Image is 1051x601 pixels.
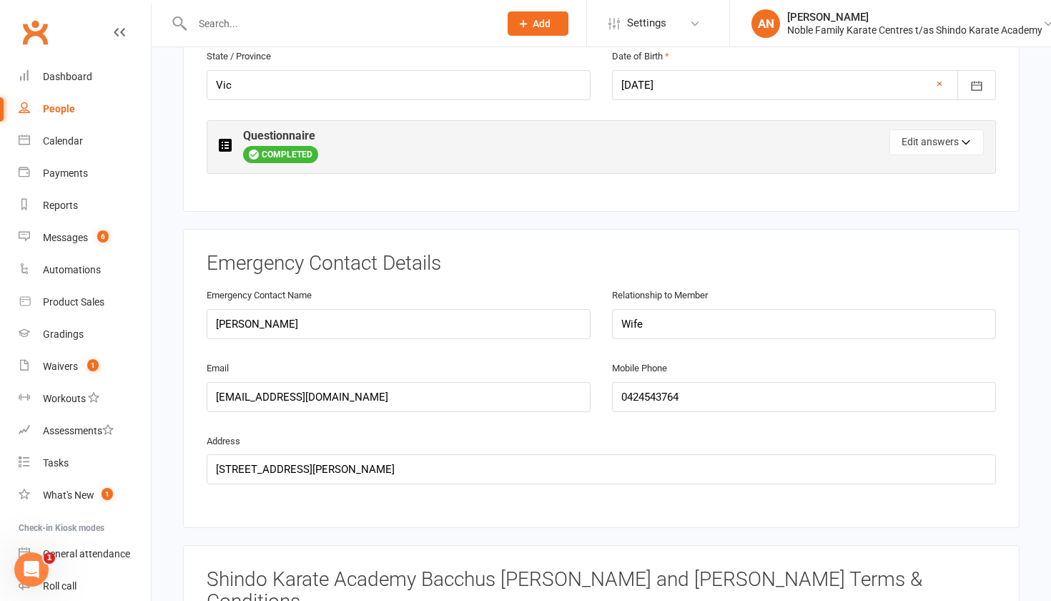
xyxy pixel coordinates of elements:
div: Workouts [43,393,86,404]
a: Dashboard [19,61,151,93]
span: Add [533,18,551,29]
a: Calendar [19,125,151,157]
label: Date of Birth [612,49,669,64]
label: Address [207,434,240,449]
a: What's New1 [19,479,151,512]
a: Gradings [19,318,151,351]
span: COMPLETED [243,146,318,163]
label: Relationship to Member [612,288,708,303]
div: [PERSON_NAME] [787,11,1042,24]
a: Clubworx [17,14,53,50]
div: Assessments [43,425,114,436]
span: 1 [44,552,55,564]
a: Tasks [19,447,151,479]
div: Calendar [43,135,83,147]
label: Emergency Contact Name [207,288,312,303]
div: Roll call [43,580,77,592]
a: Waivers 1 [19,351,151,383]
label: Mobile Phone [612,361,667,376]
button: Add [508,11,568,36]
span: Settings [627,7,666,39]
a: Reports [19,190,151,222]
span: 1 [87,359,99,371]
a: × [937,75,942,92]
div: People [43,103,75,114]
div: Noble Family Karate Centres t/as Shindo Karate Academy [787,24,1042,36]
div: Automations [43,264,101,275]
input: Search... [188,14,489,34]
button: Edit answers [889,130,984,155]
div: Tasks [43,457,69,469]
label: State / Province [207,49,271,64]
h3: Emergency Contact Details [207,253,996,275]
div: Dashboard [43,71,92,82]
div: Gradings [43,328,84,340]
a: Automations [19,254,151,286]
div: Product Sales [43,296,104,308]
a: Workouts [19,383,151,415]
a: Assessments [19,415,151,447]
div: Reports [43,200,78,211]
div: Waivers [43,361,78,372]
label: Email [207,361,229,376]
a: Payments [19,157,151,190]
div: What's New [43,489,94,501]
div: AN [751,9,780,38]
span: 1 [102,488,113,500]
iframe: Intercom live chat [14,552,49,587]
div: Payments [43,167,88,179]
a: General attendance kiosk mode [19,538,151,570]
h3: Questionnaire [243,130,318,142]
span: 6 [97,230,109,243]
div: Messages [43,232,88,243]
div: General attendance [43,548,130,560]
a: Messages 6 [19,222,151,254]
a: People [19,93,151,125]
a: Product Sales [19,286,151,318]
